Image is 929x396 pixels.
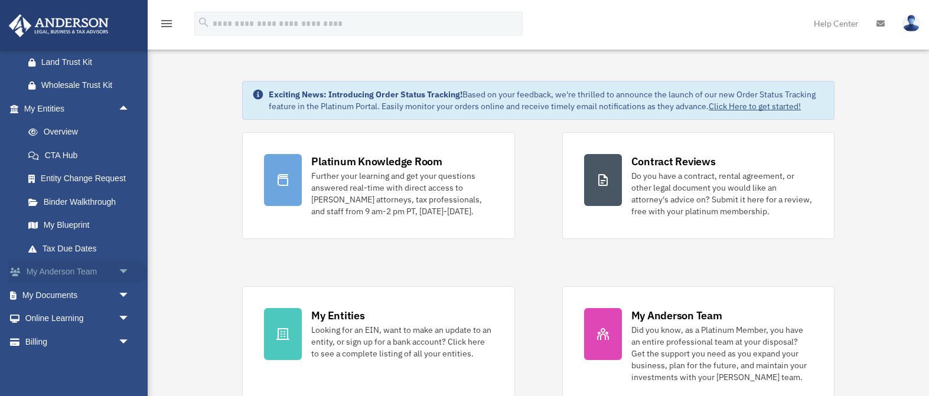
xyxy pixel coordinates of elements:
[159,21,174,31] a: menu
[118,283,142,307] span: arrow_drop_down
[631,170,813,217] div: Do you have a contract, rental agreement, or other legal document you would like an attorney's ad...
[8,307,148,330] a: Online Learningarrow_drop_down
[8,330,148,354] a: Billingarrow_drop_down
[17,120,148,144] a: Overview
[17,214,148,237] a: My Blueprint
[242,132,514,239] a: Platinum Knowledge Room Further your learning and get your questions answered real-time with dire...
[17,167,148,191] a: Entity Change Request
[631,308,722,323] div: My Anderson Team
[17,50,148,74] a: Land Trust Kit
[5,14,112,37] img: Anderson Advisors Platinum Portal
[269,89,824,112] div: Based on your feedback, we're thrilled to announce the launch of our new Order Status Tracking fe...
[269,89,462,100] strong: Exciting News: Introducing Order Status Tracking!
[159,17,174,31] i: menu
[197,16,210,29] i: search
[562,132,835,239] a: Contract Reviews Do you have a contract, rental agreement, or other legal document you would like...
[8,283,148,307] a: My Documentsarrow_drop_down
[41,78,133,93] div: Wholesale Trust Kit
[17,190,148,214] a: Binder Walkthrough
[17,237,148,260] a: Tax Due Dates
[8,97,148,120] a: My Entitiesarrow_drop_up
[311,324,493,359] div: Looking for an EIN, want to make an update to an entity, or sign up for a bank account? Click her...
[8,354,148,377] a: Events Calendar
[118,330,142,354] span: arrow_drop_down
[118,97,142,121] span: arrow_drop_up
[17,143,148,167] a: CTA Hub
[118,260,142,284] span: arrow_drop_down
[311,154,442,169] div: Platinum Knowledge Room
[709,101,801,112] a: Click Here to get started!
[631,324,813,383] div: Did you know, as a Platinum Member, you have an entire professional team at your disposal? Get th...
[8,260,148,284] a: My Anderson Teamarrow_drop_down
[311,170,493,217] div: Further your learning and get your questions answered real-time with direct access to [PERSON_NAM...
[118,307,142,331] span: arrow_drop_down
[311,308,364,323] div: My Entities
[631,154,716,169] div: Contract Reviews
[902,15,920,32] img: User Pic
[41,55,133,70] div: Land Trust Kit
[17,74,148,97] a: Wholesale Trust Kit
